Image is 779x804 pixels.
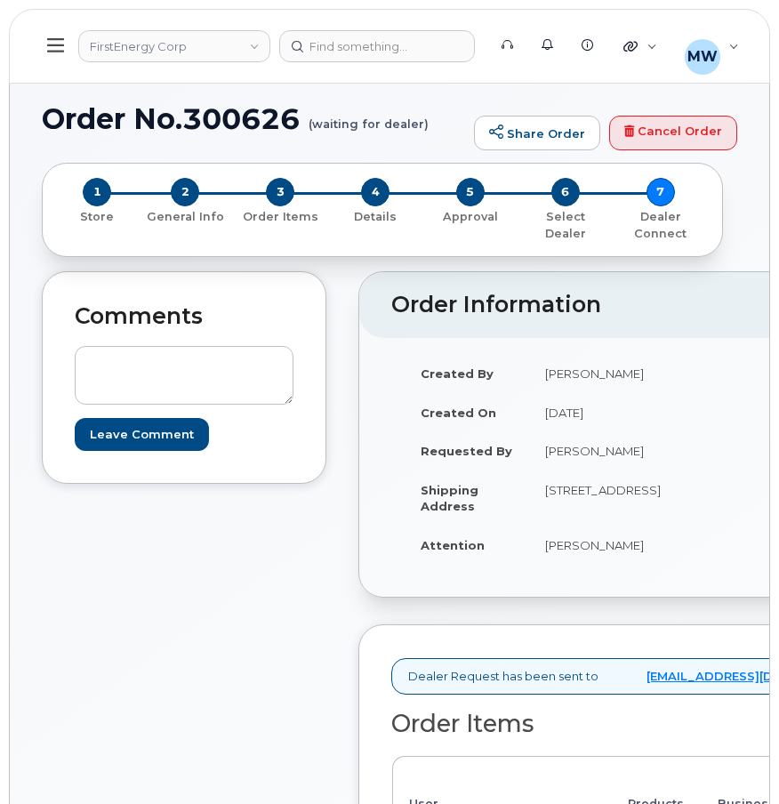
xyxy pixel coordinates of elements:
[361,178,389,206] span: 4
[421,366,494,381] strong: Created By
[456,178,485,206] span: 5
[551,178,580,206] span: 6
[421,483,478,514] strong: Shipping Address
[335,209,416,225] p: Details
[430,209,510,225] p: Approval
[83,178,111,206] span: 1
[171,178,199,206] span: 2
[42,103,465,134] h1: Order No.300626
[421,538,485,552] strong: Attention
[233,206,328,225] a: 3 Order Items
[75,304,293,329] h2: Comments
[421,406,496,420] strong: Created On
[474,116,600,151] a: Share Order
[75,418,209,451] input: Leave Comment
[145,209,226,225] p: General Info
[421,444,512,458] strong: Requested By
[64,209,131,225] p: Store
[422,206,518,225] a: 5 Approval
[138,206,233,225] a: 2 General Info
[57,206,138,225] a: 1 Store
[266,178,294,206] span: 3
[518,206,613,242] a: 6 Select Dealer
[240,209,321,225] p: Order Items
[525,209,606,242] p: Select Dealer
[609,116,737,151] a: Cancel Order
[328,206,423,225] a: 4 Details
[309,103,429,131] small: (waiting for dealer)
